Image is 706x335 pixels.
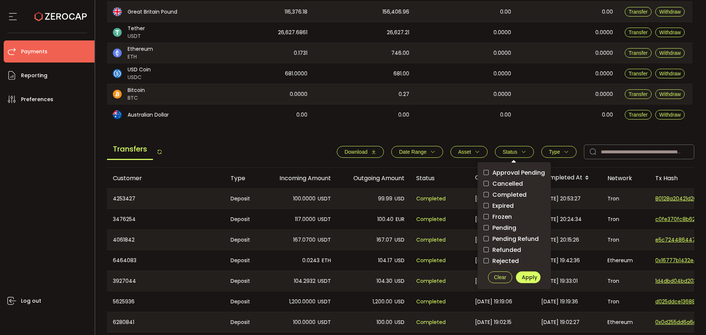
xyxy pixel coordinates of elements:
[225,312,263,332] div: Deposit
[541,195,581,203] span: [DATE] 20:53:27
[372,297,392,306] span: 1,200.00
[107,250,225,271] div: 6464083
[107,189,225,209] div: 4253427
[475,277,513,285] span: [DATE] 19:32:24
[294,277,315,285] span: 104.2932
[493,49,511,57] span: 0.0000
[489,202,514,209] span: Expired
[475,236,514,244] span: [DATE] 20:12:48
[541,256,580,265] span: [DATE] 19:42:36
[294,49,307,57] span: 0.1731
[475,256,514,265] span: [DATE] 19:42:05
[318,297,331,306] span: USDT
[377,318,392,327] span: 100.00
[128,66,151,74] span: USD Coin
[296,111,307,119] span: 0.00
[290,90,307,99] span: 0.0000
[225,250,263,271] div: Deposit
[659,71,681,76] span: Withdraw
[488,271,513,283] button: Clear
[399,149,427,155] span: Date Range
[541,215,582,224] span: [DATE] 20:24:34
[377,277,392,285] span: 104.30
[602,174,649,182] div: Network
[659,9,681,15] span: Withdraw
[21,70,47,81] span: Reporting
[378,256,392,265] span: 104.17
[378,195,392,203] span: 99.99
[602,8,613,16] span: 0.00
[416,256,446,265] span: Completed
[625,89,652,99] button: Transfer
[128,74,151,81] span: USDC
[541,277,578,285] span: [DATE] 19:33:01
[659,29,681,35] span: Withdraw
[494,274,506,280] span: Clear
[107,271,225,291] div: 3927044
[500,111,511,119] span: 0.00
[377,215,393,224] span: 100.40
[493,70,511,78] span: 0.0000
[395,277,404,285] span: USD
[225,271,263,291] div: Deposit
[655,48,685,58] button: Withdraw
[21,46,47,57] span: Payments
[602,230,649,250] div: Tron
[293,236,315,244] span: 167.0700
[541,297,578,306] span: [DATE] 19:19:36
[602,291,649,312] div: Tron
[659,91,681,97] span: Withdraw
[225,209,263,229] div: Deposit
[399,90,409,99] span: 0.27
[625,28,652,37] button: Transfer
[416,215,446,224] span: Completed
[416,236,446,244] span: Completed
[535,172,602,184] div: Completed At
[293,195,315,203] span: 100.0000
[602,189,649,209] div: Tron
[318,318,331,327] span: USDT
[602,312,649,332] div: Ethereum
[495,146,534,158] button: Status
[128,25,145,32] span: Tether
[128,94,145,102] span: BTC
[318,277,331,285] span: USDT
[475,195,514,203] span: [DATE] 20:52:26
[416,297,446,306] span: Completed
[629,9,648,15] span: Transfer
[107,139,153,160] span: Transfers
[107,291,225,312] div: 5625936
[318,195,331,203] span: USDT
[629,29,648,35] span: Transfer
[655,28,685,37] button: Withdraw
[393,70,409,78] span: 681.00
[410,174,469,182] div: Status
[395,318,404,327] span: USD
[289,297,315,306] span: 1,200.0000
[391,49,409,57] span: 746.00
[625,48,652,58] button: Transfer
[659,112,681,118] span: Withdraw
[107,312,225,332] div: 6280841
[345,149,367,155] span: Download
[113,49,122,57] img: eth_portfolio.svg
[602,271,649,291] div: Tron
[113,69,122,78] img: usdc_portfolio.svg
[416,195,446,203] span: Completed
[416,277,446,285] span: Completed
[396,215,404,224] span: EUR
[602,250,649,271] div: Ethereum
[225,189,263,209] div: Deposit
[395,297,404,306] span: USD
[625,69,652,78] button: Transfer
[659,50,681,56] span: Withdraw
[489,257,519,264] span: Rejected
[669,300,706,335] iframe: Chat Widget
[395,195,404,203] span: USD
[475,297,512,306] span: [DATE] 19:19:06
[549,149,560,155] span: Type
[458,149,471,155] span: Asset
[128,8,177,16] span: Great Britain Pound
[395,236,404,244] span: USD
